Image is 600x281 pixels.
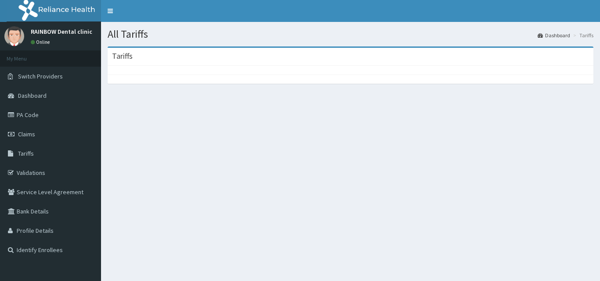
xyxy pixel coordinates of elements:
[31,28,92,35] p: RAINBOW Dental clinic
[18,92,47,100] span: Dashboard
[31,39,52,45] a: Online
[18,149,34,157] span: Tariffs
[18,72,63,80] span: Switch Providers
[108,28,593,40] h1: All Tariffs
[18,130,35,138] span: Claims
[112,52,133,60] h3: Tariffs
[538,32,570,39] a: Dashboard
[571,32,593,39] li: Tariffs
[4,26,24,46] img: User Image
